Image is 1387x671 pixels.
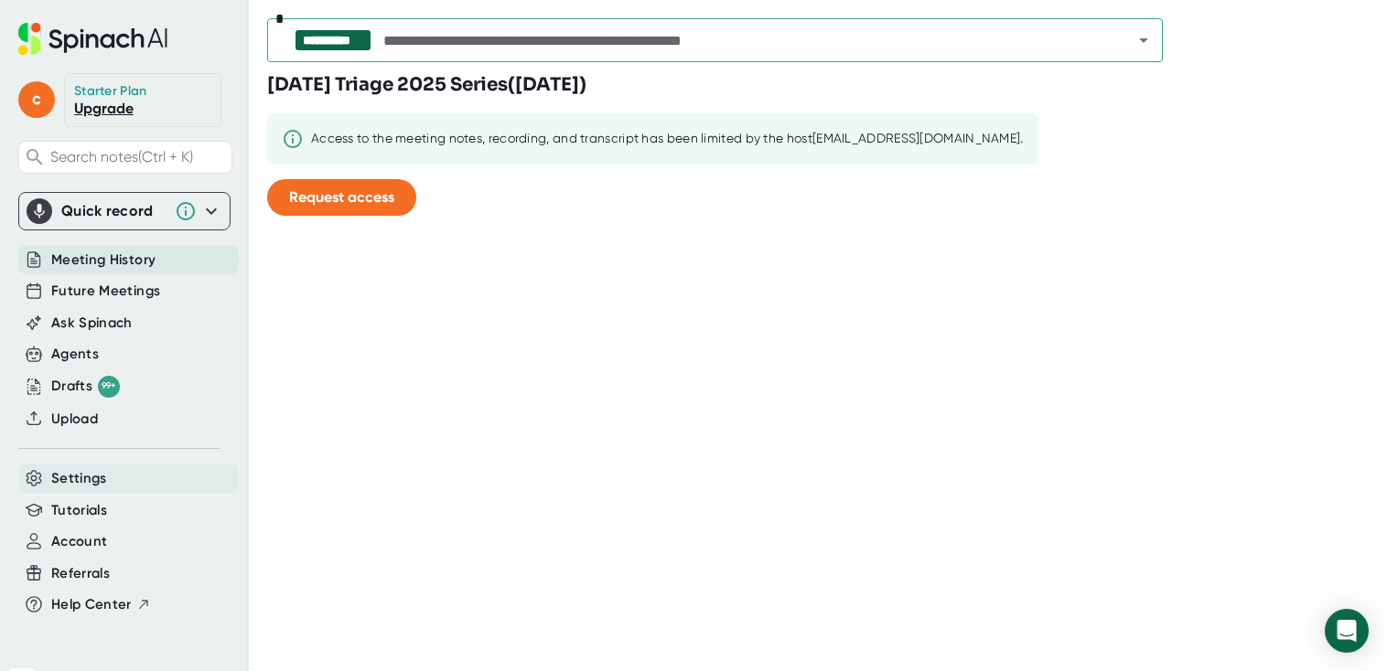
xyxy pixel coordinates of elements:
span: Search notes (Ctrl + K) [50,148,227,165]
div: Quick record [27,193,222,229]
button: Upload [51,409,98,430]
button: Referrals [51,563,110,584]
button: Drafts 99+ [51,376,120,398]
button: Future Meetings [51,281,160,302]
span: Help Center [51,594,132,615]
button: Ask Spinach [51,313,133,334]
a: Upgrade [74,100,134,117]
h3: [DATE] Triage 2025 Series ( [DATE] ) [267,71,586,99]
button: Help Center [51,594,151,615]
button: Agents [51,344,99,365]
div: 99+ [98,376,120,398]
button: Account [51,531,107,552]
div: Open Intercom Messenger [1325,609,1369,653]
button: Request access [267,179,416,216]
button: Meeting History [51,250,156,271]
span: c [18,81,55,118]
span: Request access [289,188,394,206]
button: Settings [51,468,107,489]
div: Access to the meeting notes, recording, and transcript has been limited by the host [EMAIL_ADDRES... [311,131,1024,147]
div: Drafts [51,376,120,398]
button: Tutorials [51,500,107,521]
div: Starter Plan [74,83,147,100]
div: Quick record [61,202,166,220]
button: Open [1131,27,1156,53]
